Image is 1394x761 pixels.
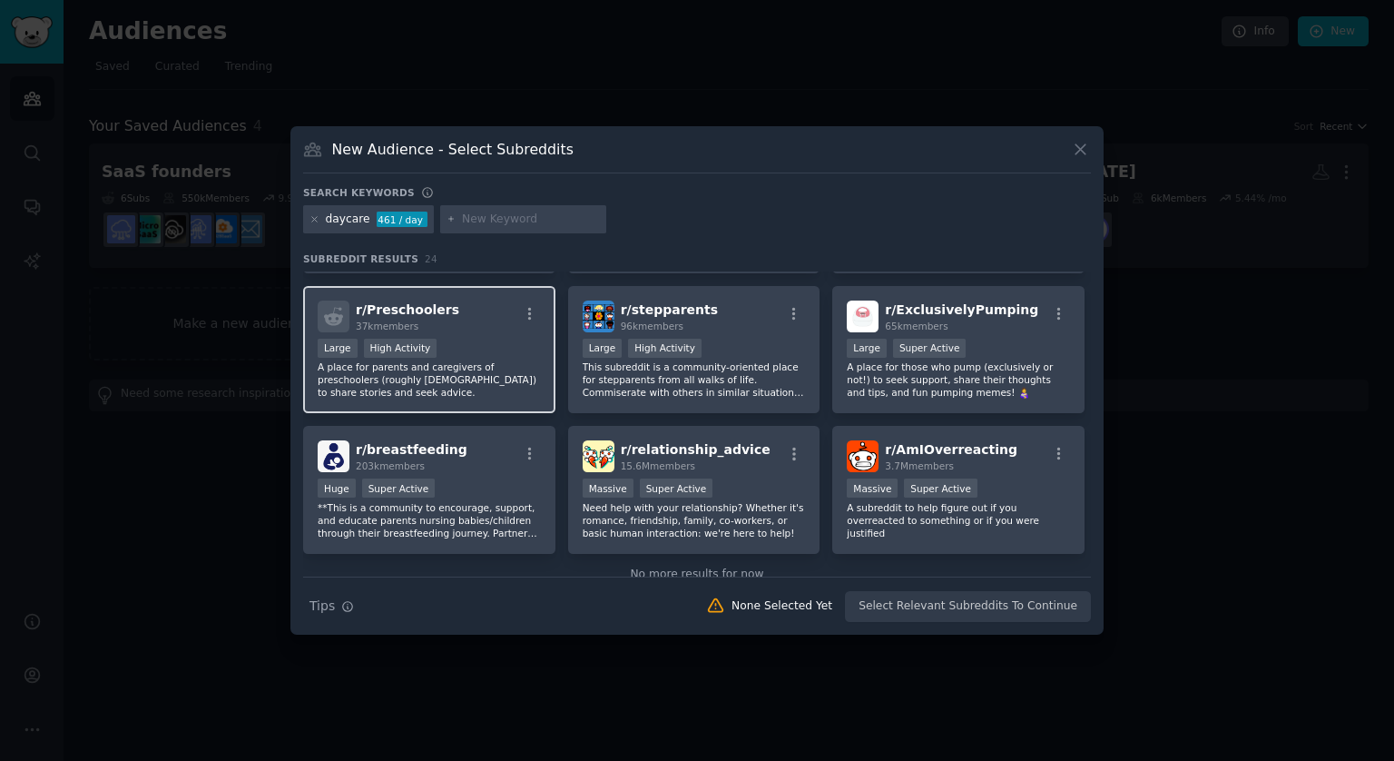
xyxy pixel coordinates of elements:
div: Super Active [904,479,977,498]
span: r/ relationship_advice [621,442,771,457]
span: 37k members [356,321,418,331]
div: Large [583,339,623,358]
div: Super Active [893,339,967,358]
p: A place for parents and caregivers of preschoolers (roughly [DEMOGRAPHIC_DATA]) to share stories ... [318,361,541,399]
img: stepparents [583,301,614,332]
span: r/ Preschoolers [356,302,459,317]
img: AmIOverreacting [847,440,879,472]
div: Large [318,339,358,358]
span: r/ stepparents [621,302,718,317]
span: 3.7M members [885,460,954,471]
div: Massive [583,479,633,498]
p: A subreddit to help figure out if you overreacted to something or if you were justified [847,501,1070,539]
span: 65k members [885,321,947,331]
h3: New Audience - Select Subreddits [332,140,574,159]
span: 24 [425,253,437,264]
input: New Keyword [462,212,600,228]
span: 15.6M members [621,460,695,471]
div: Huge [318,479,356,498]
span: r/ breastfeeding [356,442,467,457]
div: Super Active [362,479,436,498]
h3: Search keywords [303,186,415,199]
p: **This is a community to encourage, support, and educate parents nursing babies/children through ... [318,501,541,539]
div: High Activity [364,339,437,358]
div: High Activity [628,339,702,358]
div: Super Active [640,479,713,498]
p: A place for those who pump (exclusively or not!) to seek support, share their thoughts and tips, ... [847,361,1070,399]
span: Tips [309,597,335,616]
span: r/ ExclusivelyPumping [885,302,1038,317]
div: Large [847,339,887,358]
div: None Selected Yet [731,598,832,615]
span: 96k members [621,321,683,331]
img: relationship_advice [583,440,614,472]
button: Tips [303,590,360,622]
img: ExclusivelyPumping [847,301,879,332]
div: No more results for now [303,567,1091,583]
div: Massive [847,479,898,498]
p: This subreddit is a community-oriented place for stepparents from all walks of life. Commiserate ... [583,361,806,399]
p: Need help with your relationship? Whether it's romance, friendship, family, co-workers, or basic ... [583,501,806,539]
span: r/ AmIOverreacting [885,442,1017,457]
div: daycare [326,212,370,228]
img: breastfeeding [318,440,349,472]
span: 203k members [356,460,425,471]
div: 461 / day [377,212,427,228]
span: Subreddit Results [303,252,418,265]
